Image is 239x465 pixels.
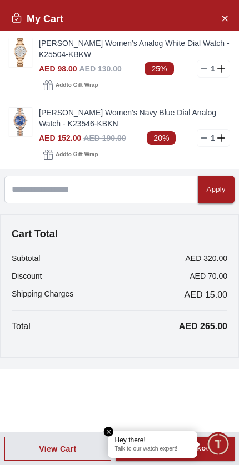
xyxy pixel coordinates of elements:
button: Addto Gift Wrap [39,78,102,93]
button: Apply [198,176,235,203]
p: AED 70.00 [190,270,227,282]
p: Shipping Charges [12,288,73,302]
p: Discount [12,270,42,282]
a: [PERSON_NAME] Women's Analog White Dial Watch - K25504-KBKW [39,38,230,60]
p: Talk to our watch expert! [115,446,191,453]
button: View Cart [4,437,111,461]
span: 25% [145,62,173,75]
div: Hey there! [115,436,191,444]
div: Apply [207,183,226,196]
div: Chat Widget [206,432,231,457]
em: Close tooltip [104,427,114,437]
p: AED 265.00 [179,320,227,333]
img: ... [9,38,32,67]
img: ... [9,108,32,136]
span: AED 98.00 [39,64,77,73]
span: Add to Gift Wrap [56,80,98,91]
p: 1 [208,132,217,144]
p: Subtotal [12,253,40,264]
p: AED 320.00 [186,253,228,264]
span: AED 15.00 [185,288,227,302]
h4: Cart Total [12,226,227,242]
button: Addto Gift Wrap [39,147,102,162]
div: View Cart [39,443,76,454]
h2: My Cart [11,11,63,27]
a: [PERSON_NAME] Women's Navy Blue Dial Analog Watch - K23546-KBKN [39,107,230,129]
span: 20% [147,131,176,145]
p: Total [12,320,31,333]
span: AED 190.00 [83,134,126,142]
p: 1 [208,63,217,74]
span: Add to Gift Wrap [56,149,98,160]
button: Close Account [216,9,233,27]
span: AED 152.00 [39,134,81,142]
span: AED 130.00 [79,64,121,73]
